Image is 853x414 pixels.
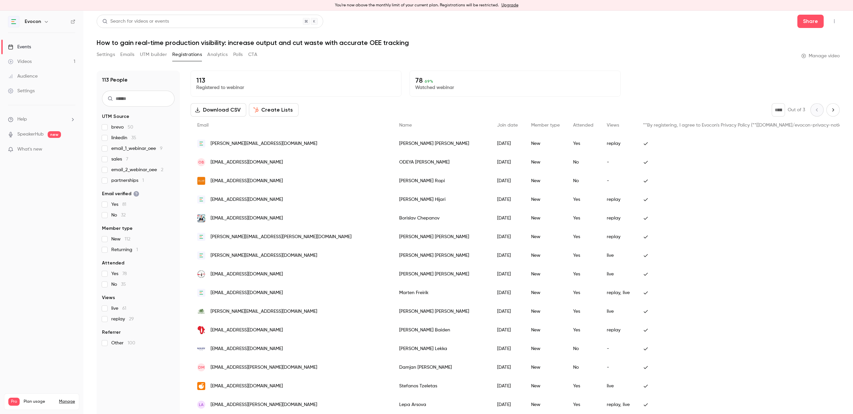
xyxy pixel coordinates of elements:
span: New [111,236,130,242]
span: Other [111,340,135,346]
div: No [566,172,600,190]
div: [DATE] [490,227,524,246]
div: New [524,339,566,358]
div: New [524,358,566,377]
div: New [524,265,566,283]
span: What's new [17,146,42,153]
span: brevo [111,124,133,131]
div: [DATE] [490,190,524,209]
a: Manage [59,399,75,404]
div: Yes [566,190,600,209]
span: Email [197,123,209,128]
span: 61 [122,306,126,311]
span: 69 % [425,79,433,84]
span: [PERSON_NAME][EMAIL_ADDRESS][DOMAIN_NAME] [211,252,317,259]
img: tccbcg.eccbc.com [197,270,205,278]
span: No [111,212,126,218]
span: Name [399,123,412,128]
span: [EMAIL_ADDRESS][DOMAIN_NAME] [211,289,283,296]
div: [DATE] [490,153,524,172]
div: [DATE] [490,377,524,395]
div: live [600,265,636,283]
div: live [600,377,636,395]
div: - [600,153,636,172]
div: Videos [8,58,32,65]
div: [DATE] [490,358,524,377]
div: Audience [8,73,38,80]
div: [PERSON_NAME] Baiden [393,321,490,339]
span: [PERSON_NAME][EMAIL_ADDRESS][DOMAIN_NAME] [211,140,317,147]
button: UTM builder [140,49,167,60]
div: No [566,339,600,358]
button: Share [797,15,824,28]
div: New [524,190,566,209]
div: Yes [566,321,600,339]
div: No [566,153,600,172]
span: [EMAIL_ADDRESS][DOMAIN_NAME] [211,327,283,334]
div: New [524,227,566,246]
span: new [48,131,61,138]
button: CTA [248,49,257,60]
h1: How to gain real-time production visibility: increase output and cut waste with accurate OEE trac... [97,39,840,47]
span: live [111,305,126,312]
div: live [600,246,636,265]
span: Plan usage [24,399,55,404]
li: help-dropdown-opener [8,116,75,123]
div: [DATE] [490,172,524,190]
div: Yes [566,227,600,246]
div: Settings [8,88,35,94]
div: replay [600,209,636,227]
button: Analytics [207,49,228,60]
div: live [600,302,636,321]
span: [PERSON_NAME][EMAIL_ADDRESS][DOMAIN_NAME] [211,308,317,315]
div: replay, live [600,395,636,414]
span: Email verified [102,191,139,197]
div: [DATE] [490,134,524,153]
div: [PERSON_NAME] Rapi [393,172,490,190]
div: - [600,358,636,377]
img: hallhunter.co.uk [197,307,205,315]
img: dodoni.eu [197,382,205,390]
span: Join date [497,123,518,128]
div: New [524,134,566,153]
span: 29 [129,317,134,321]
button: Download CSV [191,103,246,117]
a: Upgrade [501,3,518,8]
span: Attended [573,123,593,128]
span: LA [199,402,204,408]
div: [PERSON_NAME] [PERSON_NAME] [393,302,490,321]
div: [DATE] [490,265,524,283]
p: Watched webinar [415,84,615,91]
span: 32 [121,213,126,217]
h6: Evocon [25,18,41,25]
span: [EMAIL_ADDRESS][PERSON_NAME][DOMAIN_NAME] [211,364,317,371]
p: 113 [196,76,396,84]
p: Registered to webinar [196,84,396,91]
div: New [524,246,566,265]
span: [EMAIL_ADDRESS][DOMAIN_NAME] [211,345,283,352]
span: partnerships [111,177,144,184]
span: 35 [131,136,136,140]
span: [EMAIL_ADDRESS][DOMAIN_NAME] [211,215,283,222]
span: [EMAIL_ADDRESS][DOMAIN_NAME] [211,383,283,390]
div: [PERSON_NAME] [PERSON_NAME] [393,227,490,246]
p: 78 [415,76,615,84]
span: linkedin [111,135,136,141]
a: SpeakerHub [17,131,44,138]
img: ccbagroup.com [197,326,205,334]
div: New [524,209,566,227]
div: Yes [566,209,600,227]
div: Stefanos Tzeletas [393,377,490,395]
img: kolios.gr [197,345,205,353]
div: New [524,172,566,190]
img: evocon.com [197,196,205,204]
span: [PERSON_NAME][EMAIL_ADDRESS][PERSON_NAME][DOMAIN_NAME] [211,233,352,240]
div: [DATE] [490,339,524,358]
div: New [524,302,566,321]
div: replay [600,134,636,153]
div: replay, live [600,283,636,302]
span: 1 [136,247,138,252]
div: New [524,377,566,395]
button: Registrations [172,49,202,60]
span: Yes [111,201,126,208]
